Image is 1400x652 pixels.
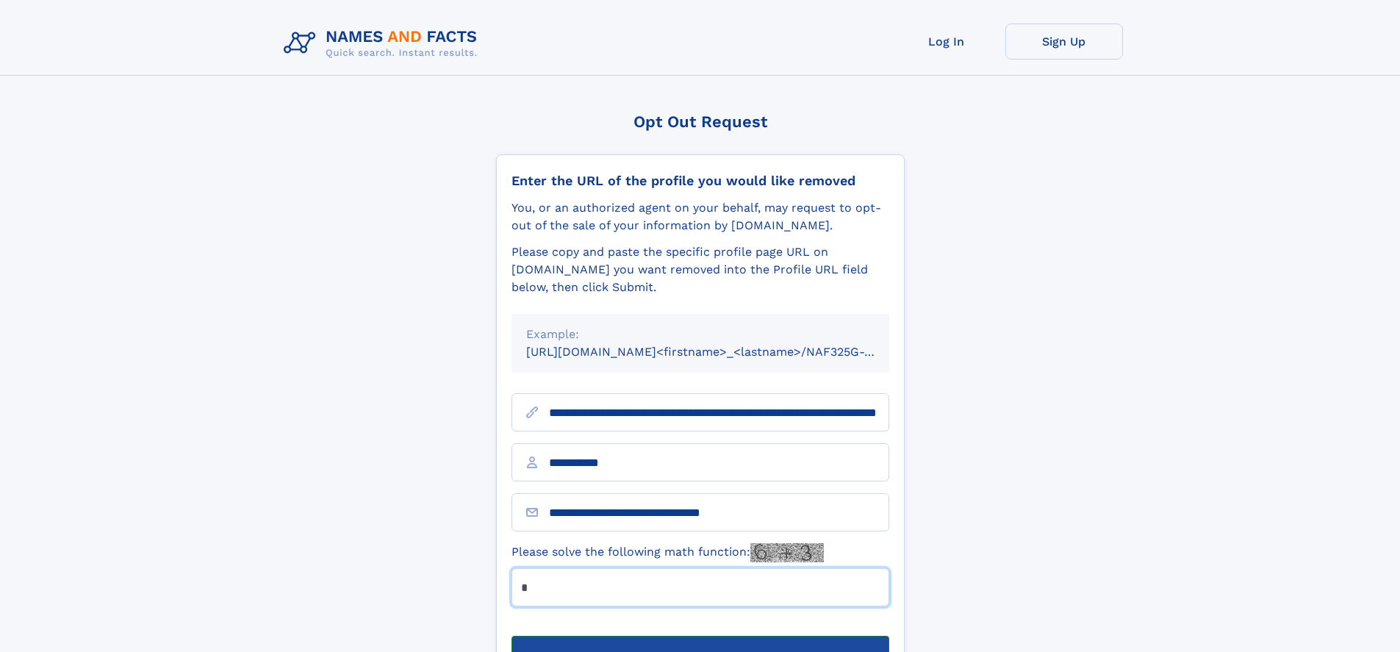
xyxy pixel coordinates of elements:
[511,199,889,234] div: You, or an authorized agent on your behalf, may request to opt-out of the sale of your informatio...
[278,24,489,63] img: Logo Names and Facts
[496,112,905,131] div: Opt Out Request
[1005,24,1123,60] a: Sign Up
[511,243,889,296] div: Please copy and paste the specific profile page URL on [DOMAIN_NAME] you want removed into the Pr...
[888,24,1005,60] a: Log In
[511,173,889,189] div: Enter the URL of the profile you would like removed
[526,326,875,343] div: Example:
[511,543,824,562] label: Please solve the following math function:
[526,345,917,359] small: [URL][DOMAIN_NAME]<firstname>_<lastname>/NAF325G-xxxxxxxx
